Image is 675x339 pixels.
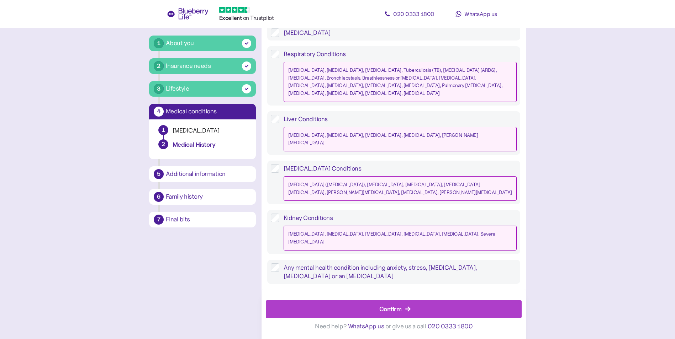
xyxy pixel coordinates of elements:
div: [MEDICAL_DATA], [MEDICAL_DATA], [MEDICAL_DATA], Tuberculosis (TB), [MEDICAL_DATA] (ARDS), [MEDICA... [288,66,512,97]
div: 5 [154,169,164,179]
div: [MEDICAL_DATA], [MEDICAL_DATA], [MEDICAL_DATA], [MEDICAL_DATA], [PERSON_NAME][MEDICAL_DATA] [288,131,512,147]
div: [MEDICAL_DATA], [MEDICAL_DATA], [MEDICAL_DATA], [MEDICAL_DATA], [MEDICAL_DATA], Severe [MEDICAL_D... [288,230,512,246]
label: [MEDICAL_DATA] [279,28,517,37]
a: 020 0333 1800 [378,7,442,21]
span: on Trustpilot [243,14,274,21]
button: 4Medical conditions [149,104,256,119]
div: [MEDICAL_DATA] ([MEDICAL_DATA]), [MEDICAL_DATA], [MEDICAL_DATA], [MEDICAL_DATA] [MEDICAL_DATA], [... [288,181,512,196]
button: Confirm [266,300,522,318]
button: 1[MEDICAL_DATA] [155,125,250,139]
label: Any mental health condition including anxiety, stress, [MEDICAL_DATA], [MEDICAL_DATA] or an [MEDI... [279,263,517,280]
div: 6 [154,192,164,202]
div: Confirm [379,304,402,314]
div: 1 [154,38,164,48]
div: Lifestyle [166,84,189,93]
span: Excellent ️ [219,15,243,21]
div: 2 [158,139,168,149]
div: Need help? or give us a call [266,318,522,335]
label: [MEDICAL_DATA] Conditions [279,164,517,201]
button: 2Insurance needs [149,58,256,74]
span: 020 0333 1800 [428,322,473,330]
label: Respiratory Conditions [279,50,517,102]
div: Insurance needs [166,61,211,71]
span: WhatsApp us [464,10,497,17]
button: 6Family history [149,189,256,205]
span: WhatsApp us [348,322,384,330]
span: 020 0333 1800 [393,10,434,17]
div: Final bits [166,216,251,223]
button: 7Final bits [149,212,256,227]
div: 2 [154,61,164,71]
button: 3Lifestyle [149,81,256,97]
div: 3 [154,84,164,94]
a: WhatsApp us [444,7,508,21]
div: 1 [159,125,168,135]
div: 4 [154,107,164,117]
div: Additional information [166,171,251,177]
div: Family history [166,194,251,200]
label: Kidney Conditions [279,214,517,250]
label: Liver Conditions [279,115,517,151]
button: 2Medical History [155,139,250,154]
div: About you [166,38,194,48]
button: 5Additional information [149,166,256,182]
div: Medical conditions [166,108,251,115]
div: 7 [154,215,164,225]
button: 1About you [149,36,256,51]
div: [MEDICAL_DATA] [173,127,247,135]
div: Medical History [173,141,247,149]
